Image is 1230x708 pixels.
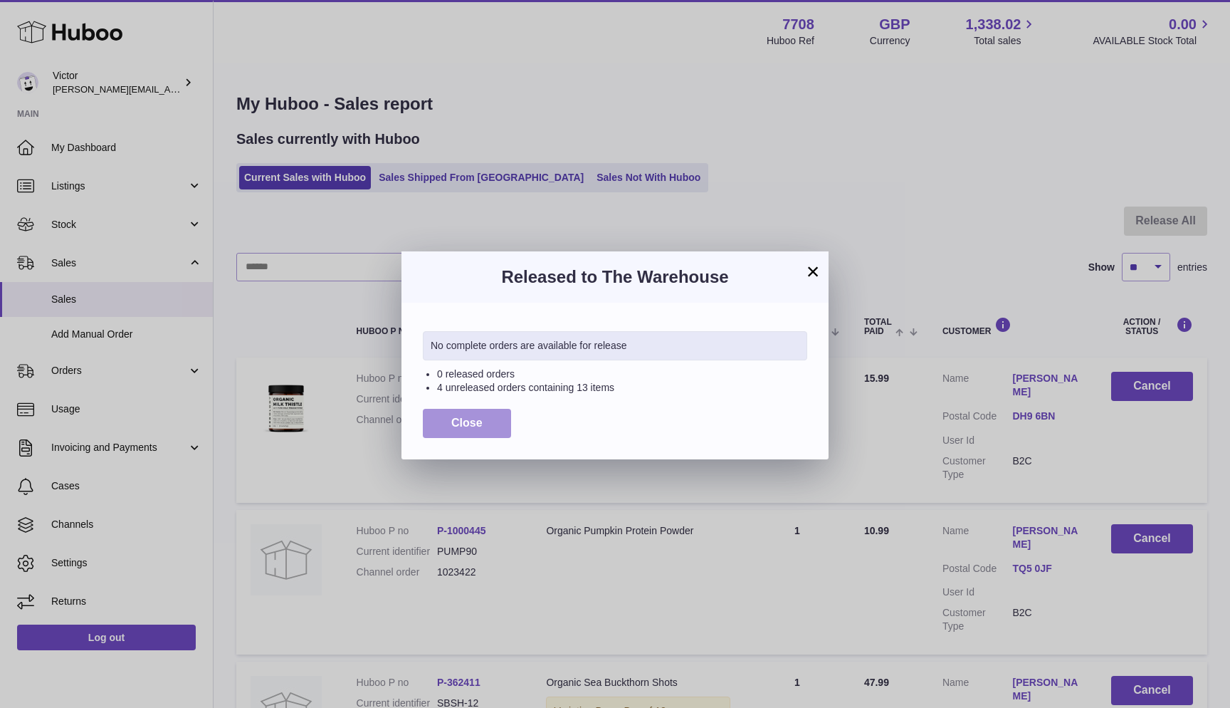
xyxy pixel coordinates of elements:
li: 0 released orders [437,368,807,381]
div: No complete orders are available for release [423,331,807,360]
button: Close [423,409,511,438]
li: 4 unreleased orders containing 13 items [437,381,807,395]
button: × [804,263,821,280]
h3: Released to The Warehouse [423,266,807,288]
span: Close [451,417,483,429]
